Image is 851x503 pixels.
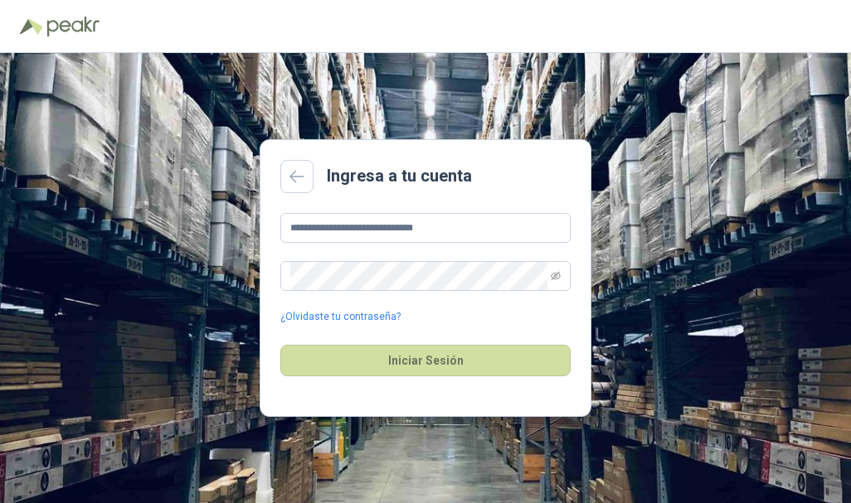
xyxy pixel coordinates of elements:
a: ¿Olvidaste tu contraseña? [280,309,401,325]
button: Iniciar Sesión [280,345,571,376]
span: eye-invisible [551,271,561,281]
img: Peakr [46,17,100,36]
h2: Ingresa a tu cuenta [327,163,472,189]
img: Logo [20,18,43,35]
